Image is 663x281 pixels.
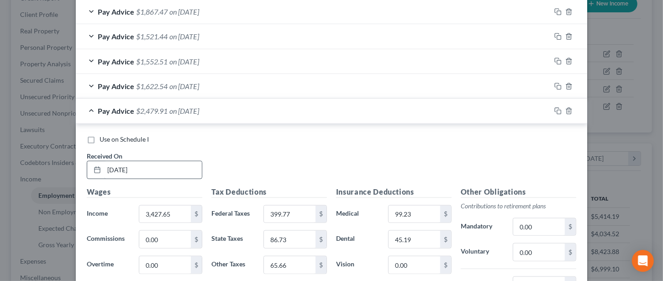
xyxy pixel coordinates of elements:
[440,206,451,223] div: $
[100,135,149,143] span: Use on Schedule I
[98,7,134,16] span: Pay Advice
[440,256,451,274] div: $
[87,209,108,217] span: Income
[136,82,168,90] span: $1,622.54
[139,256,191,274] input: 0.00
[191,256,202,274] div: $
[461,201,576,211] p: Contributions to retirement plans
[264,231,316,248] input: 0.00
[336,186,452,198] h5: Insurance Deductions
[104,161,202,179] input: MM/DD/YYYY
[389,231,440,248] input: 0.00
[316,231,326,248] div: $
[207,230,259,249] label: State Taxes
[169,106,199,115] span: on [DATE]
[191,206,202,223] div: $
[513,218,565,236] input: 0.00
[98,57,134,66] span: Pay Advice
[513,244,565,261] input: 0.00
[331,205,384,223] label: Medical
[191,231,202,248] div: $
[82,230,134,249] label: Commissions
[87,152,122,160] span: Received On
[169,82,199,90] span: on [DATE]
[331,256,384,274] label: Vision
[456,218,508,236] label: Mandatory
[139,206,191,223] input: 0.00
[316,256,326,274] div: $
[136,32,168,41] span: $1,521.44
[169,32,199,41] span: on [DATE]
[169,7,199,16] span: on [DATE]
[87,186,202,198] h5: Wages
[82,256,134,274] label: Overtime
[169,57,199,66] span: on [DATE]
[211,186,327,198] h5: Tax Deductions
[98,82,134,90] span: Pay Advice
[139,231,191,248] input: 0.00
[264,256,316,274] input: 0.00
[461,186,576,198] h5: Other Obligations
[264,206,316,223] input: 0.00
[632,250,654,272] div: Open Intercom Messenger
[389,206,440,223] input: 0.00
[389,256,440,274] input: 0.00
[456,243,508,261] label: Voluntary
[207,256,259,274] label: Other Taxes
[565,244,576,261] div: $
[98,106,134,115] span: Pay Advice
[207,205,259,223] label: Federal Taxes
[98,32,134,41] span: Pay Advice
[316,206,326,223] div: $
[440,231,451,248] div: $
[565,218,576,236] div: $
[136,7,168,16] span: $1,867.47
[136,57,168,66] span: $1,552.51
[331,230,384,249] label: Dental
[136,106,168,115] span: $2,479.91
